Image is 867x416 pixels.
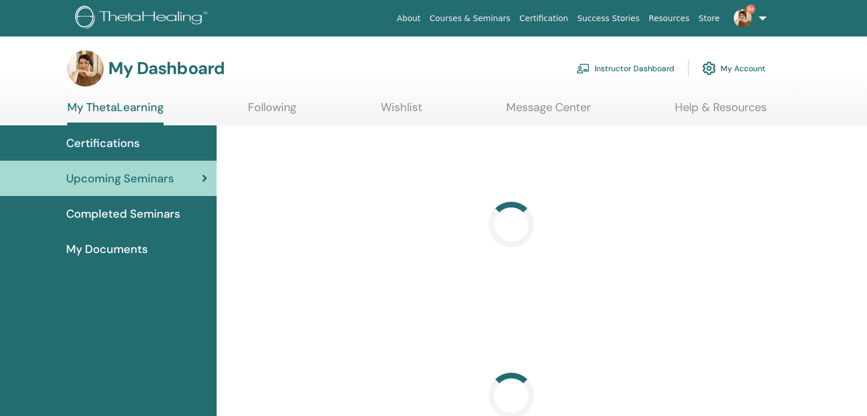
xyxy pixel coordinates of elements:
[66,134,140,152] span: Certifications
[248,100,296,123] a: Following
[702,59,716,78] img: cog.svg
[425,8,515,29] a: Courses & Seminars
[381,100,422,123] a: Wishlist
[746,5,755,14] span: 9+
[67,50,104,87] img: default.jpg
[515,8,572,29] a: Certification
[734,9,752,27] img: default.jpg
[702,56,766,81] a: My Account
[66,170,174,187] span: Upcoming Seminars
[67,100,164,125] a: My ThetaLearning
[675,100,767,123] a: Help & Resources
[66,240,148,258] span: My Documents
[644,8,694,29] a: Resources
[66,205,180,222] span: Completed Seminars
[694,8,724,29] a: Store
[392,8,425,29] a: About
[576,56,674,81] a: Instructor Dashboard
[75,6,211,31] img: logo.png
[573,8,644,29] a: Success Stories
[108,58,225,79] h3: My Dashboard
[506,100,591,123] a: Message Center
[576,63,590,74] img: chalkboard-teacher.svg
